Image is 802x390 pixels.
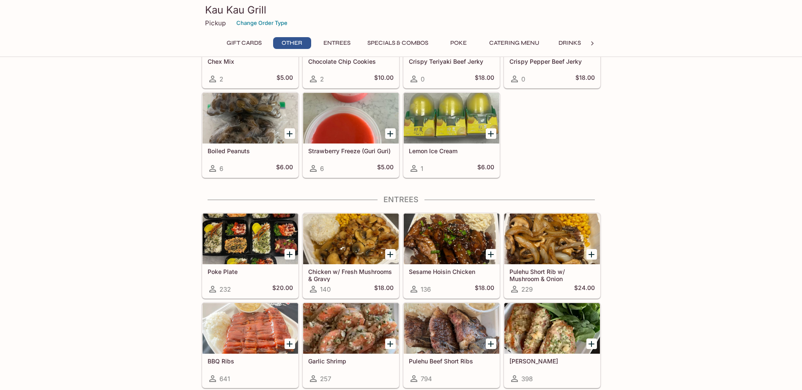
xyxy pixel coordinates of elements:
div: Pulehu Beef Short Ribs [404,303,499,354]
a: Pulehu Beef Short Ribs794 [403,303,500,388]
h5: BBQ Ribs [208,357,293,365]
span: 136 [421,285,431,293]
button: Add Lemon Ice Cream [486,128,496,139]
a: Lemon Ice Cream1$6.00 [403,92,500,178]
h3: Kau Kau Grill [205,3,597,16]
h5: Chicken w/ Fresh Mushrooms & Gravy [308,268,394,282]
div: Garlic Ahi [504,303,600,354]
span: 229 [521,285,533,293]
h5: [PERSON_NAME] [509,357,595,365]
h5: $24.00 [574,284,595,294]
button: Drinks [551,37,589,49]
span: 2 [320,75,324,83]
button: Add Boiled Peanuts [285,128,295,139]
a: BBQ Ribs641 [202,303,298,388]
h5: Sesame Hoisin Chicken [409,268,494,275]
span: 2 [219,75,223,83]
span: 140 [320,285,331,293]
p: Pickup [205,19,226,27]
button: Add Pulehu Beef Short Ribs [486,339,496,349]
a: Sesame Hoisin Chicken136$18.00 [403,213,500,298]
button: Change Order Type [233,16,291,30]
h5: $18.00 [374,284,394,294]
button: Add Sesame Hoisin Chicken [486,249,496,260]
div: Garlic Shrimp [303,303,399,354]
span: 641 [219,375,230,383]
h5: Strawberry Freeze (Guri Guri) [308,147,394,154]
h5: $10.00 [374,74,394,84]
a: Poke Plate232$20.00 [202,213,298,298]
h5: $18.00 [575,74,595,84]
button: Add Chicken w/ Fresh Mushrooms & Gravy [385,249,396,260]
h5: $5.00 [276,74,293,84]
span: 1 [421,165,423,173]
button: Add Pulehu Short Rib w/ Mushroom & Onion [586,249,597,260]
h5: $18.00 [475,74,494,84]
a: Garlic Shrimp257 [303,303,399,388]
span: 6 [219,165,223,173]
button: Entrees [318,37,356,49]
a: Chicken w/ Fresh Mushrooms & Gravy140$18.00 [303,213,399,298]
span: 794 [421,375,432,383]
div: Boiled Peanuts [203,93,298,144]
h5: Crispy Pepper Beef Jerky [509,58,595,65]
button: Add BBQ Ribs [285,339,295,349]
div: Sesame Hoisin Chicken [404,214,499,264]
button: Specials & Combos [363,37,433,49]
a: [PERSON_NAME]398 [504,303,600,388]
h5: Chex Mix [208,58,293,65]
span: 0 [521,75,525,83]
span: 257 [320,375,331,383]
a: Pulehu Short Rib w/ Mushroom & Onion229$24.00 [504,213,600,298]
h5: Chocolate Chip Cookies [308,58,394,65]
h5: Crispy Teriyaki Beef Jerky [409,58,494,65]
h5: Lemon Ice Cream [409,147,494,154]
div: Lemon Ice Cream [404,93,499,144]
button: Add Poke Plate [285,249,295,260]
h5: $20.00 [272,284,293,294]
h5: Pulehu Short Rib w/ Mushroom & Onion [509,268,595,282]
button: Gift Cards [222,37,266,49]
a: Strawberry Freeze (Guri Guri)6$5.00 [303,92,399,178]
h5: $6.00 [477,163,494,173]
button: Add Garlic Shrimp [385,339,396,349]
h5: Poke Plate [208,268,293,275]
div: BBQ Ribs [203,303,298,354]
span: 232 [219,285,231,293]
h5: Boiled Peanuts [208,147,293,154]
button: Catering Menu [484,37,544,49]
div: Chicken w/ Fresh Mushrooms & Gravy [303,214,399,264]
span: 0 [421,75,424,83]
a: Boiled Peanuts6$6.00 [202,92,298,178]
span: 6 [320,165,324,173]
h5: $18.00 [475,284,494,294]
div: Pulehu Short Rib w/ Mushroom & Onion [504,214,600,264]
h4: Entrees [202,195,601,204]
h5: $5.00 [377,163,394,173]
span: 398 [521,375,533,383]
h5: $6.00 [276,163,293,173]
button: Add Garlic Ahi [586,339,597,349]
h5: Pulehu Beef Short Ribs [409,357,494,365]
button: Add Strawberry Freeze (Guri Guri) [385,128,396,139]
button: Other [273,37,311,49]
h5: Garlic Shrimp [308,357,394,365]
div: Strawberry Freeze (Guri Guri) [303,93,399,144]
div: Poke Plate [203,214,298,264]
button: Poke [440,37,478,49]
